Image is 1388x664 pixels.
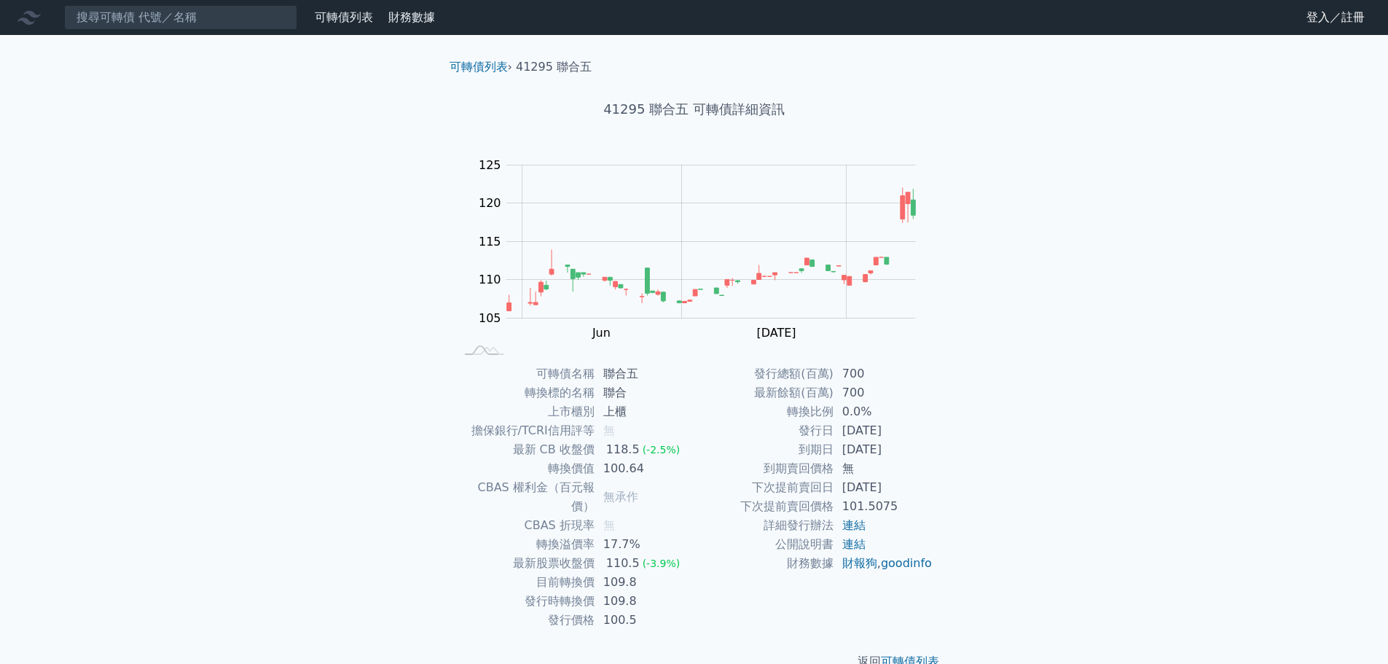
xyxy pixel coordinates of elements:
[694,364,834,383] td: 發行總額(百萬)
[834,402,933,421] td: 0.0%
[603,518,615,532] span: 無
[455,592,595,611] td: 發行時轉換價
[694,440,834,459] td: 到期日
[479,196,501,210] tspan: 120
[595,459,694,478] td: 100.64
[603,490,638,504] span: 無承作
[507,187,916,310] g: Series
[842,518,866,532] a: 連結
[694,383,834,402] td: 最新餘額(百萬)
[834,497,933,516] td: 101.5075
[455,364,595,383] td: 可轉債名稱
[595,592,694,611] td: 109.8
[388,10,435,24] a: 財務數據
[881,556,932,570] a: goodinfo
[842,556,877,570] a: 財報狗
[834,364,933,383] td: 700
[694,516,834,535] td: 詳細發行辦法
[455,459,595,478] td: 轉換價值
[450,60,508,74] a: 可轉債列表
[450,58,512,76] li: ›
[643,444,681,456] span: (-2.5%)
[595,383,694,402] td: 聯合
[455,611,595,630] td: 發行價格
[455,440,595,459] td: 最新 CB 收盤價
[834,554,933,573] td: ,
[471,158,938,340] g: Chart
[455,554,595,573] td: 最新股票收盤價
[455,573,595,592] td: 目前轉換價
[694,497,834,516] td: 下次提前賣回價格
[438,99,951,120] h1: 41295 聯合五 可轉債詳細資訊
[516,58,592,76] li: 41295 聯合五
[455,421,595,440] td: 擔保銀行/TCRI信用評等
[595,535,694,554] td: 17.7%
[834,478,933,497] td: [DATE]
[455,478,595,516] td: CBAS 權利金（百元報價）
[756,326,796,340] tspan: [DATE]
[595,611,694,630] td: 100.5
[694,478,834,497] td: 下次提前賣回日
[834,440,933,459] td: [DATE]
[479,235,501,249] tspan: 115
[479,273,501,286] tspan: 110
[479,158,501,172] tspan: 125
[603,423,615,437] span: 無
[643,558,681,569] span: (-3.9%)
[479,311,501,325] tspan: 105
[592,326,611,340] tspan: Jun
[595,364,694,383] td: 聯合五
[603,440,643,459] div: 118.5
[315,10,373,24] a: 可轉債列表
[595,402,694,421] td: 上櫃
[834,383,933,402] td: 700
[64,5,297,30] input: 搜尋可轉債 代號／名稱
[694,535,834,554] td: 公開說明書
[595,573,694,592] td: 109.8
[455,383,595,402] td: 轉換標的名稱
[842,537,866,551] a: 連結
[1315,594,1388,664] iframe: Chat Widget
[694,554,834,573] td: 財務數據
[455,516,595,535] td: CBAS 折現率
[694,402,834,421] td: 轉換比例
[1295,6,1376,29] a: 登入／註冊
[1315,594,1388,664] div: 聊天小工具
[603,554,643,573] div: 110.5
[834,459,933,478] td: 無
[694,421,834,440] td: 發行日
[455,402,595,421] td: 上市櫃別
[834,421,933,440] td: [DATE]
[694,459,834,478] td: 到期賣回價格
[455,535,595,554] td: 轉換溢價率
